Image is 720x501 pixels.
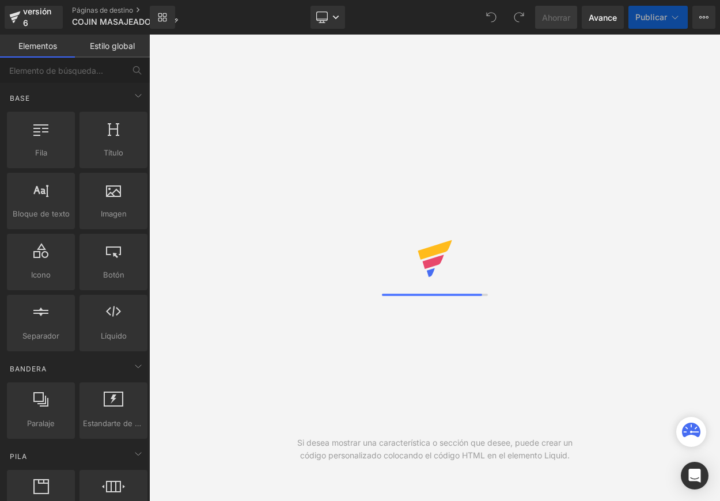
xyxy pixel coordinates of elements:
[35,148,47,157] font: Fila
[101,331,127,340] font: Líquido
[150,6,175,29] a: Nueva Biblioteca
[90,41,135,51] font: Estilo global
[10,94,30,103] font: Base
[72,17,272,26] font: COJIN MASAJEADOR MULTIFUNCIONAL PORTATIL
[13,209,70,218] font: Bloque de texto
[589,13,617,22] font: Avance
[72,6,133,14] font: Páginas de destino
[628,6,688,29] button: Publicar
[480,6,503,29] button: Deshacer
[23,6,51,28] font: versión 6
[10,365,47,373] font: Bandera
[18,41,57,51] font: Elementos
[582,6,624,29] a: Avance
[31,270,51,279] font: Icono
[101,209,127,218] font: Imagen
[72,6,187,15] a: Páginas de destino
[635,12,667,22] font: Publicar
[681,462,708,489] div: Abrir Intercom Messenger
[297,438,573,460] font: Si desea mostrar una característica o sección que desee, puede crear un código personalizado colo...
[507,6,530,29] button: Rehacer
[692,6,715,29] button: Más
[10,452,27,461] font: Pila
[22,331,59,340] font: Separador
[83,419,156,428] font: Estandarte de héroe
[27,419,55,428] font: Paralaje
[542,13,570,22] font: Ahorrar
[104,148,123,157] font: Título
[103,270,124,279] font: Botón
[5,6,63,29] a: versión 6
